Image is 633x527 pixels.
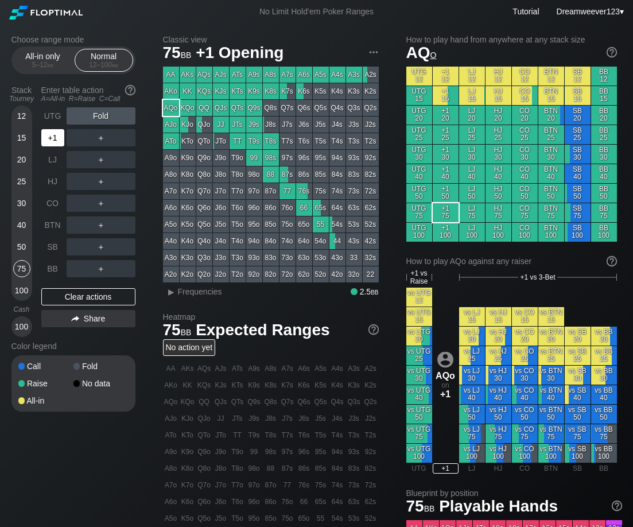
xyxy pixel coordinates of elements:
[363,150,379,166] div: 92s
[196,166,212,183] div: Q8o
[163,133,179,149] div: ATo
[41,107,64,125] div: UTG
[246,183,262,199] div: 97o
[196,200,212,216] div: Q6o
[13,282,30,299] div: 100
[433,223,459,242] div: +1 100
[313,150,329,166] div: 95s
[565,184,591,203] div: SB 50
[512,86,538,105] div: CO 15
[18,362,73,370] div: Call
[73,379,129,387] div: No data
[230,83,246,99] div: KTs
[346,200,362,216] div: 63s
[430,48,437,60] span: o
[41,173,64,190] div: HJ
[591,125,617,144] div: BB 25
[565,145,591,164] div: SB 30
[213,233,229,249] div: J4o
[163,35,379,44] h2: Classic view
[406,125,432,144] div: UTG 25
[512,203,538,222] div: CO 75
[329,200,345,216] div: 64s
[18,379,73,387] div: Raise
[41,129,64,146] div: +1
[67,129,135,146] div: ＋
[591,145,617,164] div: BB 30
[196,233,212,249] div: Q4o
[180,266,196,282] div: K2o
[263,183,279,199] div: 87o
[180,166,196,183] div: K8o
[246,83,262,99] div: K9s
[13,216,30,234] div: 40
[196,83,212,99] div: KQs
[246,67,262,83] div: A9s
[163,150,179,166] div: A9o
[246,233,262,249] div: 94o
[459,223,485,242] div: LJ 100
[41,260,64,277] div: BB
[296,266,312,282] div: 62o
[196,117,212,133] div: QJo
[486,86,511,105] div: HJ 15
[459,125,485,144] div: LJ 25
[67,195,135,212] div: ＋
[163,83,179,99] div: AKo
[296,100,312,116] div: Q6s
[41,95,135,103] div: A=All-in R=Raise C=Call
[329,150,345,166] div: 94s
[41,195,64,212] div: CO
[363,117,379,133] div: J2s
[163,67,179,83] div: AA
[67,238,135,255] div: ＋
[18,397,73,405] div: All-in
[279,83,296,99] div: K7s
[213,67,229,83] div: AJs
[538,203,564,222] div: BTN 75
[181,48,192,60] span: bb
[13,107,30,125] div: 12
[433,164,459,183] div: +1 40
[591,106,617,125] div: BB 20
[263,67,279,83] div: A8s
[329,100,345,116] div: Q4s
[246,200,262,216] div: 96o
[13,173,30,190] div: 25
[554,5,626,18] div: ▾
[163,266,179,282] div: A2o
[329,133,345,149] div: T4s
[346,216,362,232] div: 53s
[246,216,262,232] div: 95o
[230,67,246,83] div: ATs
[230,266,246,282] div: T2o
[180,150,196,166] div: K9o
[591,164,617,183] div: BB 40
[13,318,30,335] div: 100
[296,67,312,83] div: A6s
[406,86,432,105] div: UTG 15
[512,184,538,203] div: CO 50
[124,84,137,96] img: help.32db89a4.svg
[213,83,229,99] div: KJs
[196,100,212,116] div: QQ
[263,150,279,166] div: 98s
[180,83,196,99] div: KK
[406,223,432,242] div: UTG 100
[163,183,179,199] div: A7o
[557,7,620,16] span: Dreamweever123
[163,216,179,232] div: A5o
[296,150,312,166] div: 96s
[313,166,329,183] div: 85s
[346,100,362,116] div: Q3s
[296,216,312,232] div: 65o
[605,46,618,59] img: help.32db89a4.svg
[486,106,511,125] div: HJ 20
[279,266,296,282] div: 72o
[296,250,312,266] div: 63o
[363,133,379,149] div: T2s
[433,184,459,203] div: +1 50
[180,133,196,149] div: KTo
[486,67,511,86] div: HJ 12
[346,166,362,183] div: 83s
